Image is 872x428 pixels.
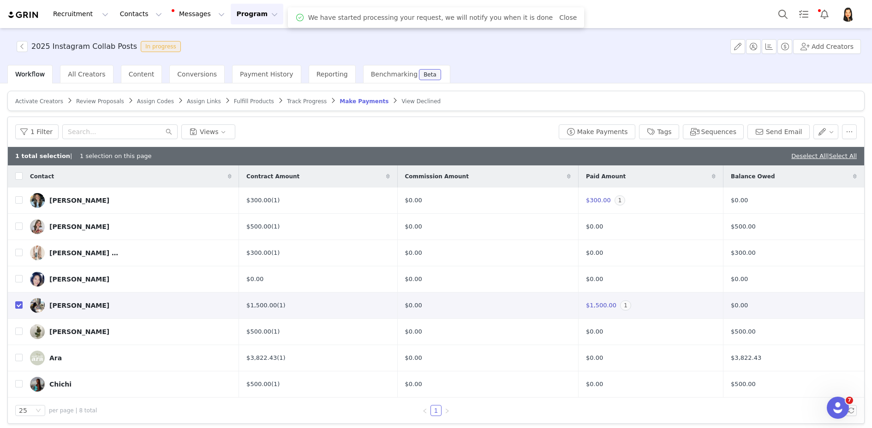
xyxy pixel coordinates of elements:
[334,4,392,24] button: Reporting
[431,405,441,416] a: 1
[30,272,45,287] img: 3d50aab2-0739-4d75-8f35-e678ee2724d8.jpg
[7,11,40,19] img: grin logo
[639,124,679,139] button: Tags
[30,377,232,392] a: Chichi
[49,381,72,388] div: Chichi
[405,327,571,336] div: $0.00
[30,246,232,260] a: [PERSON_NAME] de la [PERSON_NAME]
[271,197,280,204] a: (1)
[31,41,137,52] h3: 2025 Instagram Collab Posts
[405,222,571,231] div: $0.00
[30,351,232,365] a: Ara
[234,98,274,105] span: Fulfill Products
[835,7,865,22] button: Profile
[30,298,45,313] img: 14710c65-e353-4203-a5a9-a2b8dc91873a.jpg
[15,152,70,159] b: 1 total selection
[30,377,45,392] img: e6a922c0-cb1b-4b5e-955c-11060510f1ce.jpg
[271,223,280,230] a: (1)
[15,70,45,78] span: Workflow
[586,249,603,256] span: $0.00
[405,172,469,181] span: Commission Amount
[422,408,428,414] i: icon: left
[177,70,217,78] span: Conversions
[30,246,45,260] img: 0482bf76-3aa1-47cf-849f-95b67cd8f8ad.jpg
[49,249,119,257] div: [PERSON_NAME] de la [PERSON_NAME]
[773,4,793,24] button: Search
[271,328,280,335] a: (1)
[405,275,571,284] div: $0.00
[405,196,571,205] div: $0.00
[731,222,756,231] span: $500.00
[419,405,430,416] li: Previous Page
[246,196,389,205] div: $300.00
[30,324,45,339] img: 7a3f92a2-edbe-4300-88aa-b88efb9e2bd0.jpg
[430,4,482,24] a: Community
[49,406,97,415] span: per page | 8 total
[791,152,827,159] a: Deselect All
[401,98,441,105] span: View Declined
[30,193,232,208] a: [PERSON_NAME]
[586,197,611,204] span: $300.00
[30,298,232,313] a: [PERSON_NAME]
[308,13,553,23] span: We have started processing your request, we will notify you when it is done
[430,405,442,416] li: 1
[48,4,114,24] button: Recruitment
[683,124,744,139] button: Sequences
[287,98,327,105] span: Track Progress
[30,193,45,208] img: 3aa54b7d-894f-4eb0-8b0f-a598c3731eeb.jpg
[444,408,450,414] i: icon: right
[559,124,635,139] button: Make Payments
[615,195,626,205] span: 1
[405,248,571,258] div: $0.00
[30,172,54,181] span: Contact
[30,324,232,339] a: [PERSON_NAME]
[586,223,603,230] span: $0.00
[271,249,280,256] a: (1)
[187,98,221,105] span: Assign Links
[731,327,756,336] span: $500.00
[340,98,388,105] span: Make Payments
[141,41,181,52] span: In progress
[405,301,571,310] div: $0.00
[731,172,775,181] span: Balance Owed
[246,380,389,389] div: $500.00
[129,70,155,78] span: Content
[586,328,603,335] span: $0.00
[424,72,436,77] div: Beta
[240,70,293,78] span: Payment History
[246,353,389,363] div: $3,822.43
[559,14,577,21] a: Close
[68,70,105,78] span: All Creators
[62,124,178,139] input: Search...
[829,152,857,159] a: Select All
[246,248,389,258] div: $300.00
[166,129,172,135] i: icon: search
[246,222,389,231] div: $500.00
[15,98,63,105] span: Activate Creators
[392,4,429,24] a: Brands
[814,4,835,24] button: Notifications
[620,300,631,311] span: 1
[49,276,109,283] div: [PERSON_NAME]
[246,172,299,181] span: Contract Amount
[30,219,232,234] a: [PERSON_NAME]
[246,301,389,310] div: $1,500.00
[731,275,748,284] span: $0.00
[271,381,280,387] a: (1)
[17,41,185,52] span: [object Object]
[586,381,603,387] span: $0.00
[49,223,109,230] div: [PERSON_NAME]
[137,98,174,105] span: Assign Codes
[277,354,285,361] a: (1)
[827,152,857,159] span: |
[36,408,41,414] i: icon: down
[30,219,45,234] img: 517c146f-1f5c-4058-b090-f06cb4dd1f27.jpg
[15,124,59,139] button: 1 Filter
[317,70,348,78] span: Reporting
[794,4,814,24] a: Tasks
[586,302,616,309] span: $1,500.00
[30,351,45,365] img: af3e5958-e6a7-4d97-b3fb-eebccf5fafce--s.jpg
[586,354,603,361] span: $0.00
[30,272,232,287] a: [PERSON_NAME]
